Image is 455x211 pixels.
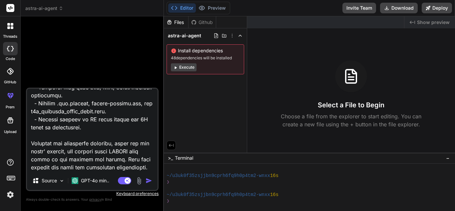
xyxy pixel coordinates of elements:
[6,56,15,62] label: code
[167,173,270,179] span: ~/u3uk0f35zsjjbn9cprh6fq9h0p4tm2-wnxx
[72,177,78,184] img: GPT-4o mini
[4,79,16,85] label: GitHub
[446,155,450,161] span: −
[25,5,63,12] span: astra-ai-agent
[171,47,240,54] span: Install dependencies
[26,196,159,203] p: Always double-check its answers. Your in Bind
[270,192,278,198] span: 16s
[81,177,109,184] p: GPT-4o min..
[42,177,57,184] p: Source
[5,189,16,200] img: settings
[175,155,193,161] span: Terminal
[146,177,152,184] img: icon
[342,3,376,13] button: Invite Team
[270,173,278,179] span: 16s
[26,191,159,196] p: Keyboard preferences
[196,3,228,13] button: Preview
[167,198,170,204] span: ❯
[171,63,197,71] button: Execute
[6,104,15,110] label: prem
[189,19,216,26] div: Github
[276,112,426,128] p: Choose a file from the explorer to start editing. You can create a new file using the + button in...
[3,34,17,39] label: threads
[167,179,170,185] span: ❯
[445,153,451,163] button: −
[417,19,450,26] span: Show preview
[59,178,65,184] img: Pick Models
[164,19,188,26] div: Files
[168,3,196,13] button: Editor
[167,192,270,198] span: ~/u3uk0f35zsjjbn9cprh6fq9h0p4tm2-wnxx
[135,177,143,185] img: attachment
[27,89,158,171] textarea: Lorem i dolo-sitam CONS adipiscinge seddoe "Tempo Incid UT". Laboreetdolo: - Magnaali: - Enima (M...
[171,55,240,61] span: 48 dependencies will be installed
[4,129,17,135] label: Upload
[168,32,201,39] span: astra-ai-agent
[89,197,101,201] span: privacy
[318,100,384,110] h3: Select a File to Begin
[168,155,173,161] span: >_
[422,3,452,13] button: Deploy
[380,3,418,13] button: Download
